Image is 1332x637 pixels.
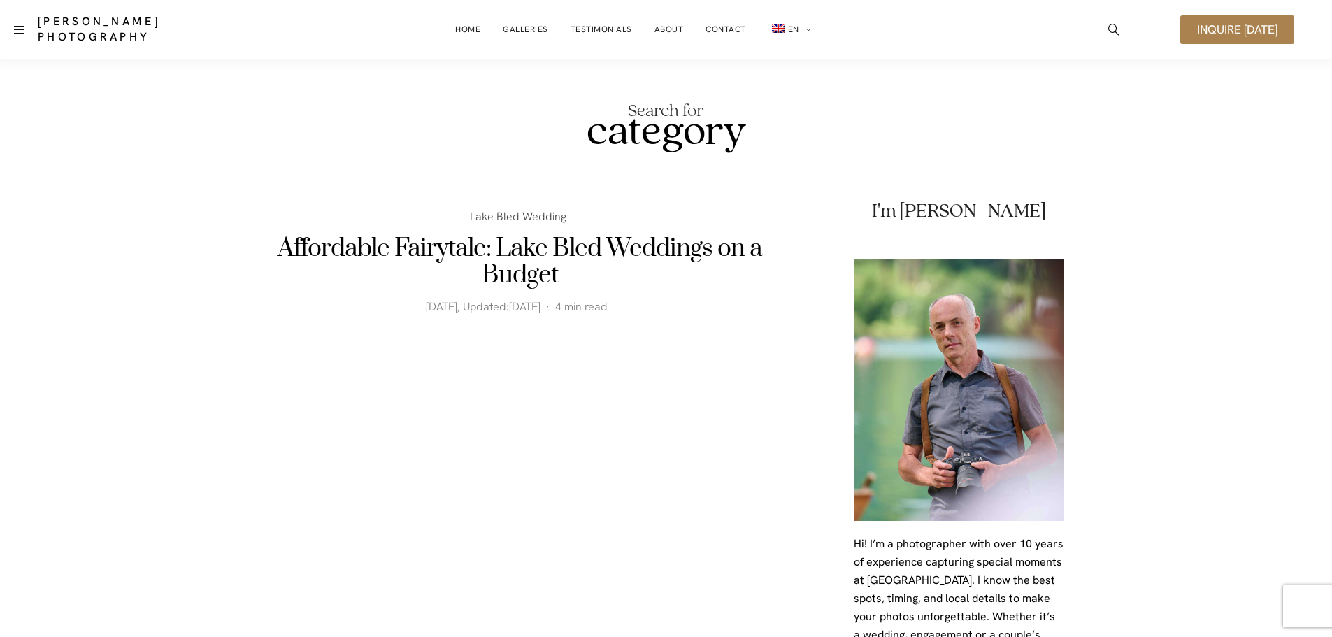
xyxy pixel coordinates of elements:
a: Inquire [DATE] [1180,15,1294,44]
a: Lake Bled Wedding [470,208,569,224]
a: en_GBEN [768,15,811,44]
span: Inquire [DATE] [1197,24,1277,36]
a: Testimonials [571,15,632,43]
h1: category [587,110,746,154]
time: [DATE] [426,299,457,314]
a: icon-magnifying-glass34 [1101,17,1126,42]
a: Contact [706,15,746,43]
a: Affordable Fairytale: Lake Bled Weddings on a Budget [278,233,762,291]
a: [PERSON_NAME] Photography [38,14,264,45]
span: , Updated: [426,300,550,314]
h2: I'm [PERSON_NAME] [854,201,1064,221]
time: [DATE] [509,299,540,314]
span: Search for [587,102,746,120]
img: EN [772,24,785,33]
span: 4 min read [555,300,608,314]
span: EN [788,24,799,35]
a: About [654,15,684,43]
a: Galleries [503,15,548,43]
a: Home [455,15,480,43]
